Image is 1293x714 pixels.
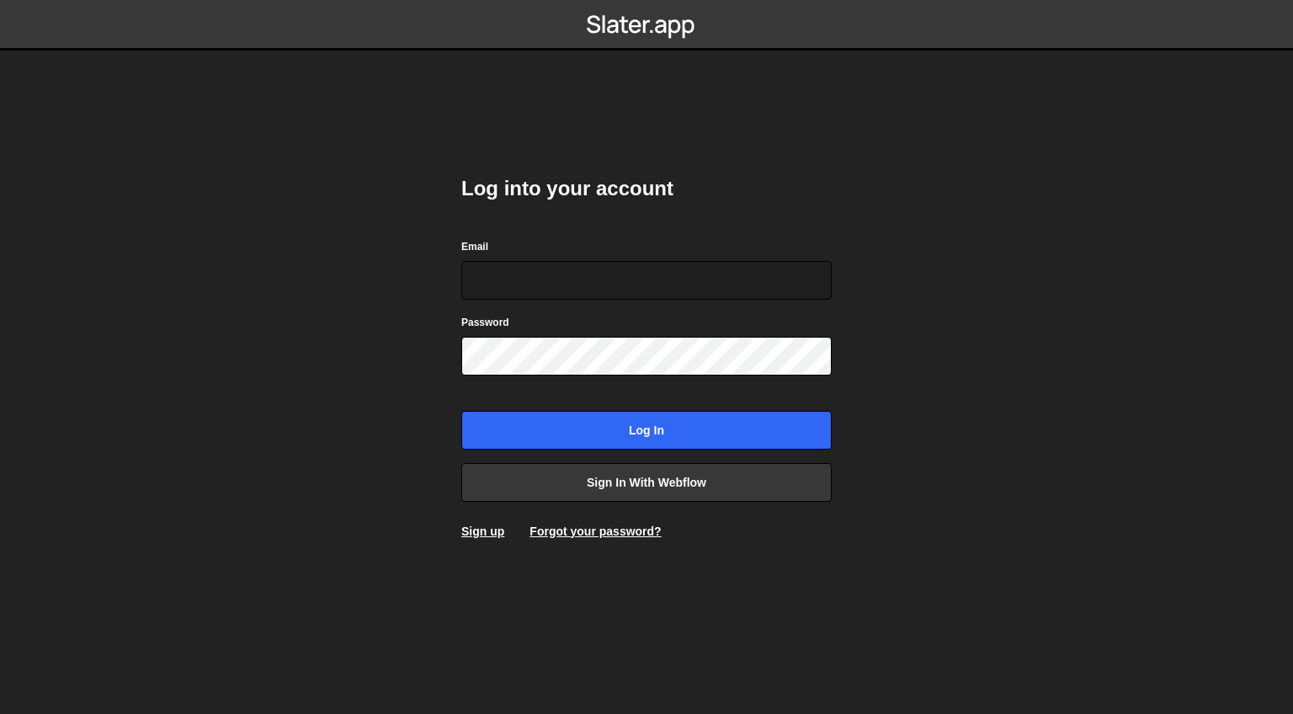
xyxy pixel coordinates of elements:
[461,314,509,331] label: Password
[529,525,661,538] a: Forgot your password?
[461,525,504,538] a: Sign up
[461,238,488,255] label: Email
[461,463,832,502] a: Sign in with Webflow
[461,175,832,202] h2: Log into your account
[461,411,832,450] input: Log in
